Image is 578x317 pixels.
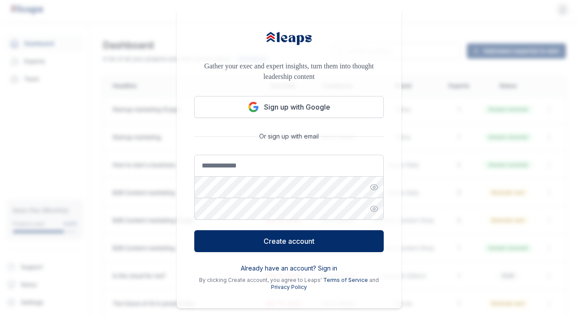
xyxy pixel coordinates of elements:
p: By clicking Create account, you agree to Leaps' and [194,277,384,291]
a: Privacy Policy [271,284,307,290]
button: Sign up with Google [194,96,384,118]
span: Or sign up with email [256,132,322,141]
p: Gather your exec and expert insights, turn them into thought leadership content [194,61,384,82]
button: Already have an account? Sign in [241,264,337,273]
button: Create account [194,230,384,252]
img: Google logo [248,102,259,112]
img: Leaps [265,26,313,50]
a: Terms of Service [323,277,368,283]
